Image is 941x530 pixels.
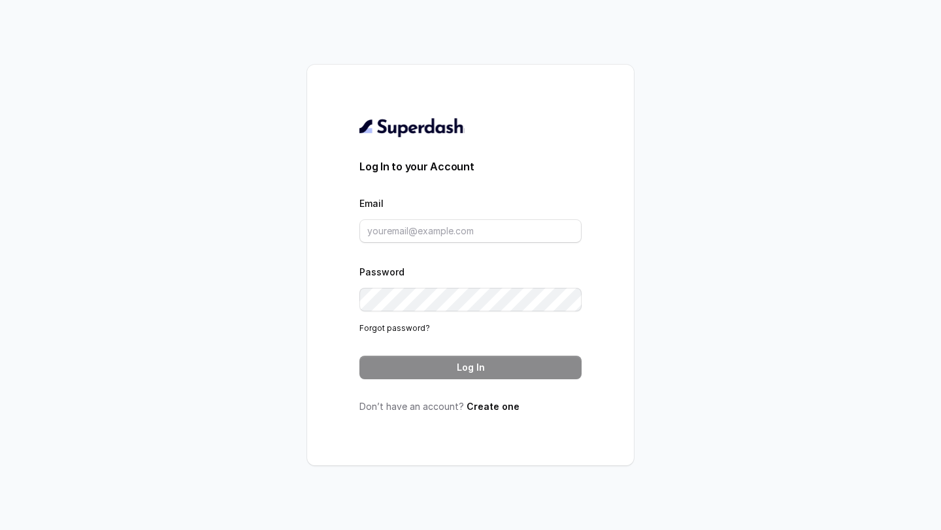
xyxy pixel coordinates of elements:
p: Don’t have an account? [359,400,582,413]
button: Log In [359,356,582,379]
a: Create one [467,401,520,412]
label: Password [359,266,404,277]
h3: Log In to your Account [359,159,582,174]
img: light.svg [359,117,465,138]
label: Email [359,198,384,209]
a: Forgot password? [359,323,430,333]
input: youremail@example.com [359,219,582,243]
